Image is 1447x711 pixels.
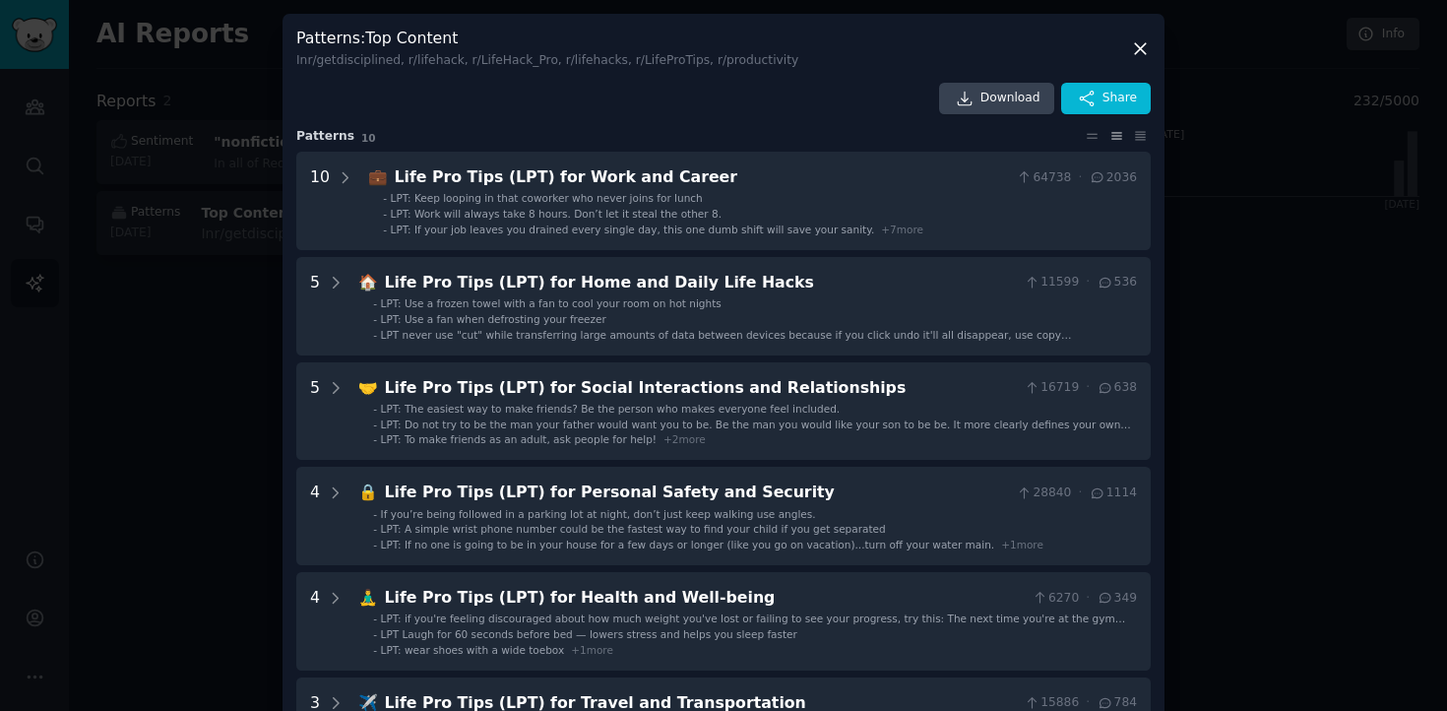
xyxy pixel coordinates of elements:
[373,312,377,326] div: -
[373,402,377,416] div: -
[1032,590,1080,608] span: 6270
[1024,274,1079,291] span: 11599
[1024,379,1079,397] span: 16719
[381,313,606,325] span: LPT: Use a fan when defrosting your freezer
[358,378,378,397] span: 🤝
[1078,169,1082,187] span: ·
[373,643,377,657] div: -
[1089,485,1137,502] span: 1114
[310,586,320,657] div: 4
[381,613,1128,652] span: LPT: if you're feeling discouraged about how much weight you've lost or failing to see your progr...
[358,483,378,501] span: 🔒
[381,297,722,309] span: LPT: Use a frozen towel with a fan to cool your room on hot nights
[571,644,613,656] span: + 1 more
[385,481,1009,505] div: Life Pro Tips (LPT) for Personal Safety and Security
[373,507,377,521] div: -
[381,539,995,550] span: LPT: If no one is going to be in your house for a few days or longer (like you go on vacation)......
[385,586,1025,611] div: Life Pro Tips (LPT) for Health and Well-being
[310,376,320,447] div: 5
[385,271,1017,295] div: Life Pro Tips (LPT) for Home and Daily Life Hacks
[381,419,1131,444] span: LPT: Do not try to be the man your father would want you to be. Be the man you would like your so...
[373,296,377,310] div: -
[381,433,657,445] span: LPT: To make friends as an adult, ask people for help!
[381,403,841,415] span: LPT: The easiest way to make friends? Be the person who makes everyone feel included.
[385,376,1017,401] div: Life Pro Tips (LPT) for Social Interactions and Relationships
[296,128,354,146] span: Pattern s
[1086,590,1090,608] span: ·
[383,207,387,221] div: -
[373,418,377,431] div: -
[381,508,816,520] span: If you’re being followed in a parking lot at night, don’t just keep walking use angles.
[391,192,703,204] span: LPT: Keep looping in that coworker who never joins for lunch
[1102,90,1137,107] span: Share
[381,329,1072,355] span: LPT never use "cut" while transferring large amounts of data between devices because if you click...
[391,224,875,235] span: LPT: If your job leaves you drained every single day, this one dumb shift will save your sanity.
[373,538,377,551] div: -
[373,432,377,446] div: -
[381,523,886,535] span: LPT: A simple wrist phone number could be the fastest way to find your child if you get separated
[381,644,565,656] span: LPT: wear shoes with a wide toebox
[373,627,377,641] div: -
[310,481,320,551] div: 4
[980,90,1040,107] span: Download
[1097,379,1137,397] span: 638
[358,588,378,607] span: 🧘‍♂️
[383,223,387,236] div: -
[358,273,378,291] span: 🏠
[383,191,387,205] div: -
[1061,83,1151,114] button: Share
[381,628,797,640] span: LPT Laugh for 60 seconds before bed — lowers stress and helps you sleep faster
[310,165,330,236] div: 10
[361,132,376,144] span: 10
[310,271,320,342] div: 5
[1097,590,1137,608] span: 349
[296,52,798,70] div: In r/getdisciplined, r/lifehack, r/LifeHack_Pro, r/lifehacks, r/LifeProTips, r/productivity
[939,83,1054,114] a: Download
[373,612,377,625] div: -
[1001,539,1043,550] span: + 1 more
[373,522,377,536] div: -
[373,328,377,342] div: -
[391,208,722,220] span: LPT: Work will always take 8 hours. Don’t let it steal the other 8.
[1097,274,1137,291] span: 536
[395,165,1009,190] div: Life Pro Tips (LPT) for Work and Career
[296,28,798,69] h3: Patterns : Top Content
[663,433,706,445] span: + 2 more
[1086,379,1090,397] span: ·
[1016,169,1071,187] span: 64738
[1016,485,1071,502] span: 28840
[1086,274,1090,291] span: ·
[1078,485,1082,502] span: ·
[881,224,923,235] span: + 7 more
[368,167,388,186] span: 💼
[1089,169,1137,187] span: 2036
